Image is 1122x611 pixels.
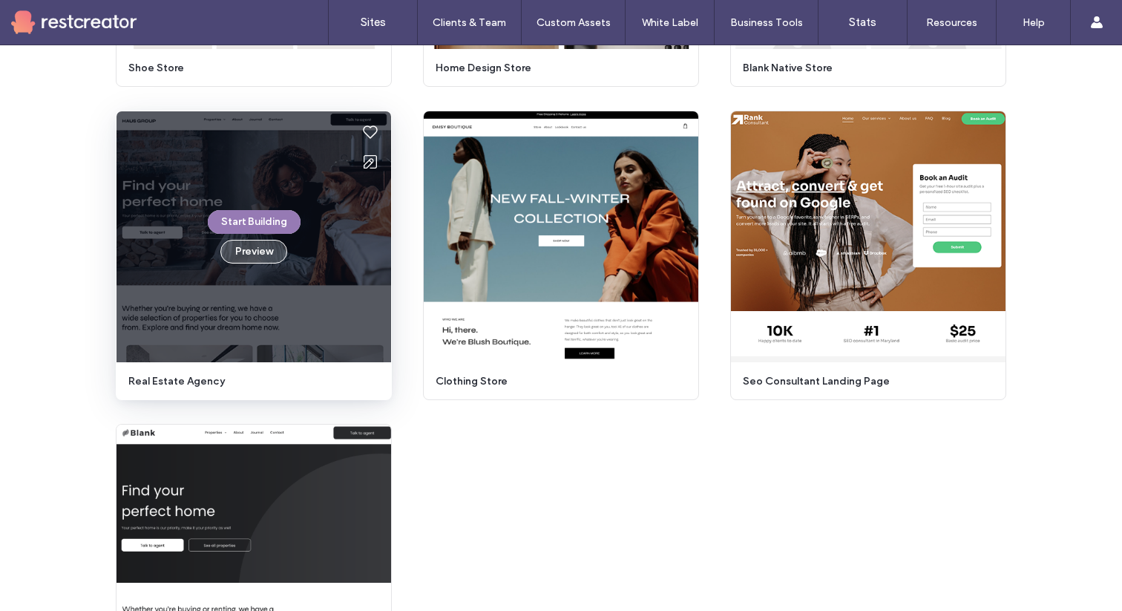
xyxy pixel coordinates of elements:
label: Sites [361,16,386,29]
span: seo consultant landing page [743,374,985,389]
label: Help [1023,16,1045,29]
span: shoe store [128,61,370,76]
label: Stats [849,16,876,29]
span: home design store [436,61,678,76]
button: Start Building [208,210,301,234]
label: Custom Assets [537,16,611,29]
span: Help [34,10,65,24]
button: Preview [220,240,287,264]
label: White Label [642,16,698,29]
span: clothing store [436,374,678,389]
span: real estate agency [128,374,370,389]
label: Clients & Team [433,16,506,29]
label: Resources [926,16,977,29]
span: blank native store [743,61,985,76]
label: Business Tools [730,16,803,29]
